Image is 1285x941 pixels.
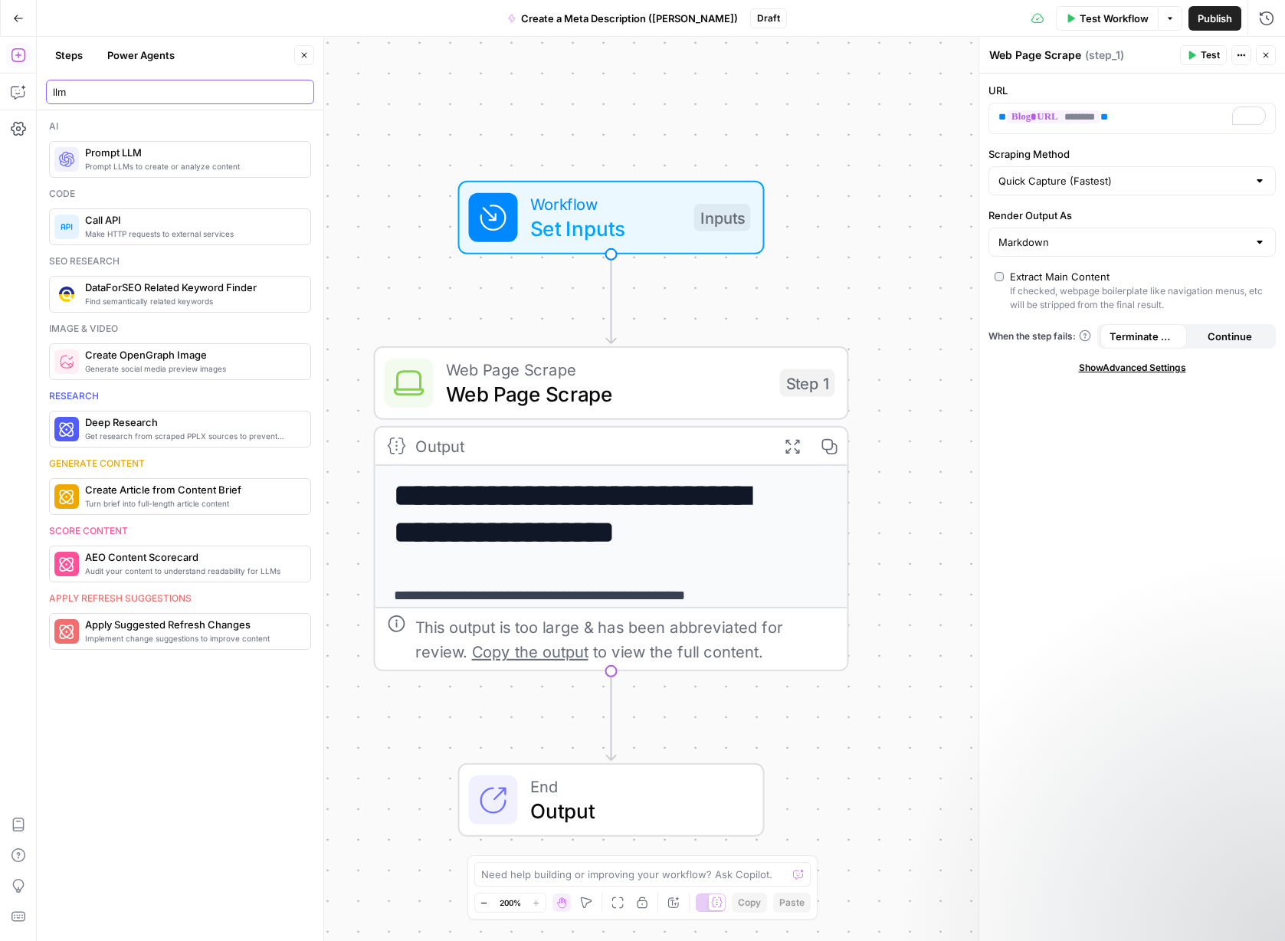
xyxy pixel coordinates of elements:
[988,146,1276,162] label: Scraping Method
[521,11,738,26] span: Create a Meta Description ([PERSON_NAME])
[49,254,311,268] div: Seo research
[1079,361,1186,375] span: Show Advanced Settings
[49,322,311,336] div: Image & video
[1010,284,1270,312] div: If checked, webpage boilerplate like navigation menus, etc will be stripped from the final result.
[1010,269,1110,284] div: Extract Main Content
[49,524,311,538] div: Score content
[472,642,588,661] span: Copy the output
[995,272,1004,281] input: Extract Main ContentIf checked, webpage boilerplate like navigation menus, etc will be stripped f...
[530,774,739,798] span: End
[374,763,849,837] div: EndOutput
[415,434,765,458] div: Output
[415,615,835,664] div: This output is too large & has been abbreviated for review. to view the full content.
[607,254,616,343] g: Edge from start to step_1
[59,287,74,302] img: se7yyxfvbxn2c3qgqs66gfh04cl6
[1198,11,1232,26] span: Publish
[49,457,311,470] div: Generate content
[988,208,1276,223] label: Render Output As
[53,84,307,100] input: Search steps
[607,671,616,760] g: Edge from step_1 to end
[1201,48,1220,62] span: Test
[98,43,184,67] button: Power Agents
[85,212,298,228] span: Call API
[989,103,1275,133] div: To enrich screen reader interactions, please activate Accessibility in Grammarly extension settings
[85,430,298,442] span: Get research from scraped PPLX sources to prevent source [MEDICAL_DATA]
[998,173,1247,189] input: Quick Capture (Fastest)
[49,187,311,201] div: Code
[1056,6,1158,31] button: Test Workflow
[85,295,298,307] span: Find semantically related keywords
[1187,324,1274,349] button: Continue
[446,379,768,409] span: Web Page Scrape
[732,893,767,913] button: Copy
[530,192,682,216] span: Workflow
[1188,6,1241,31] button: Publish
[989,48,1081,63] textarea: Web Page Scrape
[49,389,311,403] div: Research
[738,896,761,910] span: Copy
[85,565,298,577] span: Audit your content to understand readability for LLMs
[757,11,780,25] span: Draft
[85,632,298,644] span: Implement change suggestions to improve content
[85,617,298,632] span: Apply Suggested Refresh Changes
[85,228,298,240] span: Make HTTP requests to external services
[1208,329,1252,344] span: Continue
[998,234,1247,250] input: Markdown
[446,357,768,382] span: Web Page Scrape
[49,120,311,133] div: Ai
[85,160,298,172] span: Prompt LLMs to create or analyze content
[1180,45,1227,65] button: Test
[59,354,74,369] img: pyizt6wx4h99f5rkgufsmugliyey
[85,280,298,295] span: DataForSEO Related Keyword Finder
[779,896,805,910] span: Paste
[780,369,835,397] div: Step 1
[498,6,747,31] button: Create a Meta Description ([PERSON_NAME])
[46,43,92,67] button: Steps
[1110,329,1178,344] span: Terminate Workflow
[49,592,311,605] div: Apply refresh suggestions
[85,549,298,565] span: AEO Content Scorecard
[773,893,811,913] button: Paste
[85,145,298,160] span: Prompt LLM
[500,897,521,909] span: 200%
[1080,11,1149,26] span: Test Workflow
[85,362,298,375] span: Generate social media preview images
[85,497,298,510] span: Turn brief into full-length article content
[85,347,298,362] span: Create OpenGraph Image
[988,330,1091,343] a: When the step fails:
[374,181,849,254] div: WorkflowSet InputsInputs
[988,83,1276,98] label: URL
[530,213,682,244] span: Set Inputs
[85,415,298,430] span: Deep Research
[530,795,739,826] span: Output
[1085,48,1124,63] span: ( step_1 )
[85,482,298,497] span: Create Article from Content Brief
[694,204,751,231] div: Inputs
